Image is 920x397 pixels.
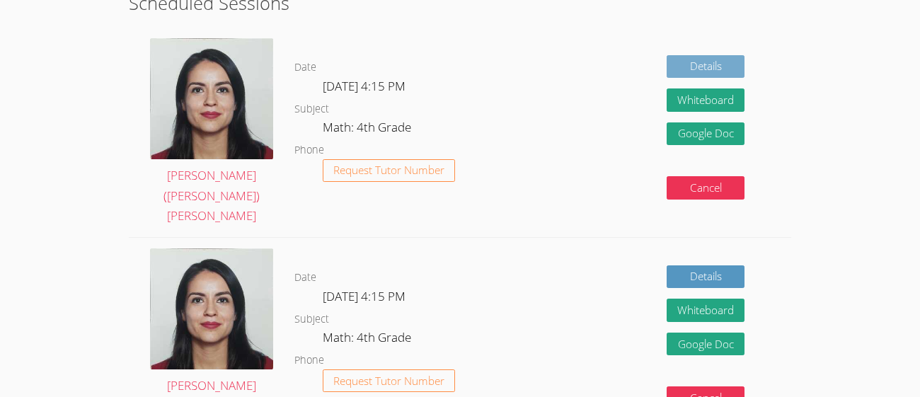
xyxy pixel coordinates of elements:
dd: Math: 4th Grade [323,117,414,142]
dd: Math: 4th Grade [323,328,414,352]
dt: Phone [294,352,324,369]
dt: Subject [294,100,329,118]
button: Whiteboard [667,299,744,322]
a: Google Doc [667,122,744,146]
button: Cancel [667,176,744,200]
button: Request Tutor Number [323,159,455,183]
dt: Subject [294,311,329,328]
span: [DATE] 4:15 PM [323,288,406,304]
a: Google Doc [667,333,744,356]
button: Whiteboard [667,88,744,112]
span: Request Tutor Number [333,376,444,386]
img: picture.jpeg [150,38,273,159]
span: [DATE] 4:15 PM [323,78,406,94]
dt: Date [294,269,316,287]
img: picture.jpeg [150,248,273,369]
dt: Phone [294,142,324,159]
button: Request Tutor Number [323,369,455,393]
a: [PERSON_NAME] ([PERSON_NAME]) [PERSON_NAME] [150,38,273,226]
span: Request Tutor Number [333,165,444,176]
a: Details [667,265,744,289]
a: Details [667,55,744,79]
dt: Date [294,59,316,76]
